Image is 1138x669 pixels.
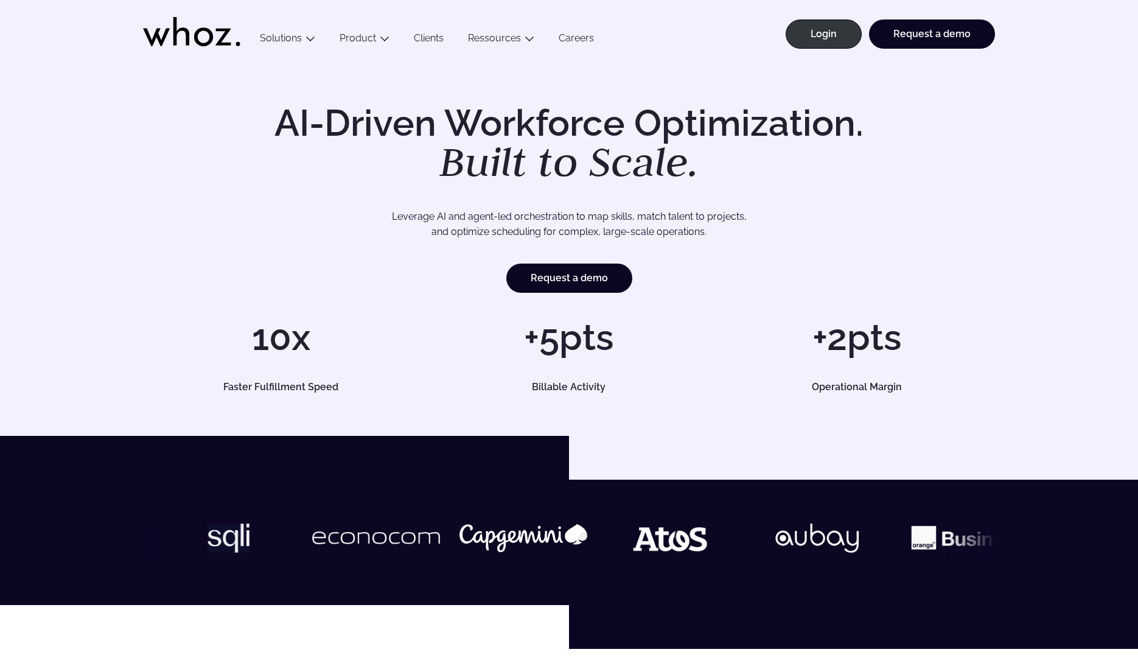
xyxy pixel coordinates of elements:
[157,382,405,392] h5: Faster Fulfillment Speed
[506,264,632,293] a: Request a demo
[248,32,327,49] button: Solutions
[439,135,699,188] em: Built to Scale.
[327,32,402,49] button: Product
[143,319,419,356] h1: 10x
[456,32,546,49] button: Ressources
[340,32,376,44] a: Product
[733,382,981,392] h5: Operational Margin
[186,209,952,240] p: Leverage AI and agent-led orchestration to map skills, match talent to projects, and optimize sch...
[869,19,995,49] a: Request a demo
[546,32,606,49] a: Careers
[431,319,707,356] h1: +5pts
[445,382,693,392] h5: Billable Activity
[402,32,456,49] a: Clients
[257,105,881,183] h1: AI-Driven Workforce Optimization.
[468,32,521,44] a: Ressources
[786,19,862,49] a: Login
[719,319,995,356] h1: +2pts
